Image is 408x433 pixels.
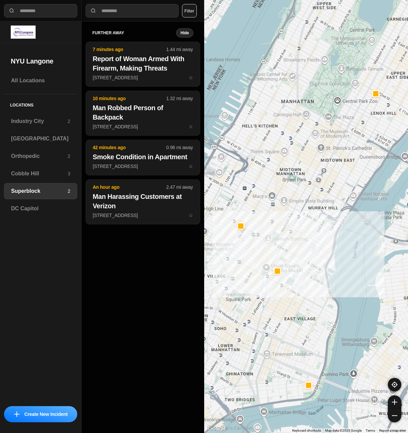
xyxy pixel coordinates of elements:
[92,30,176,36] h5: further away
[392,399,397,405] img: zoom-in
[388,395,401,409] button: zoom-in
[14,412,19,417] img: icon
[4,201,77,217] a: DC Capitol
[11,135,70,143] h3: [GEOGRAPHIC_DATA]
[388,409,401,422] button: zoom-out
[67,170,70,177] p: 3
[86,42,200,87] button: 7 minutes ago1.44 mi awayReport of Woman Armed With Firearm, Making Threats[STREET_ADDRESS]star
[93,95,166,102] p: 10 minutes ago
[93,46,166,53] p: 7 minutes ago
[176,28,193,38] button: Hide
[206,424,228,433] img: Google
[189,164,193,169] span: star
[86,163,200,169] a: 42 minutes ago0.96 mi awaySmoke Condition in Apartment[STREET_ADDRESS]star
[67,188,70,194] p: 2
[11,187,67,195] h3: Superblock
[4,113,77,129] a: Industry City2
[8,7,15,14] img: search
[86,75,200,80] a: 7 minutes ago1.44 mi awayReport of Woman Armed With Firearm, Making Threats[STREET_ADDRESS]star
[11,117,67,125] h3: Industry City
[166,184,193,190] p: 2.47 mi away
[325,429,362,432] span: Map data ©2025 Google
[67,153,70,160] p: 2
[93,103,193,122] h2: Man Robbed Person of Backpack
[292,428,321,433] button: Keyboard shortcuts
[392,413,397,418] img: zoom-out
[24,411,67,418] p: Create New Incident
[4,131,77,147] a: [GEOGRAPHIC_DATA]
[93,74,193,81] p: [STREET_ADDRESS]
[166,95,193,102] p: 1.32 mi away
[180,30,189,36] small: Hide
[4,183,77,199] a: Superblock2
[93,184,166,190] p: An hour ago
[11,77,70,85] h3: All Locations
[166,144,193,151] p: 0.96 mi away
[189,124,193,129] span: star
[67,118,70,125] p: 2
[11,205,70,213] h3: DC Capitol
[388,378,401,391] button: recenter
[182,4,197,17] button: Filter
[206,424,228,433] a: Open this area in Google Maps (opens a new window)
[11,152,67,160] h3: Orthopedic
[86,124,200,129] a: 10 minutes ago1.32 mi awayMan Robbed Person of Backpack[STREET_ADDRESS]star
[4,166,77,182] a: Cobble Hill3
[90,7,97,14] img: search
[86,91,200,136] button: 10 minutes ago1.32 mi awayMan Robbed Person of Backpack[STREET_ADDRESS]star
[4,94,77,113] h5: Locations
[93,152,193,162] h2: Smoke Condition in Apartment
[86,212,200,218] a: An hour ago2.47 mi awayMan Harassing Customers at Verizon[STREET_ADDRESS]star
[379,429,406,432] a: Report a map error
[11,26,36,39] img: logo
[4,73,77,89] a: All Locations
[86,179,200,224] button: An hour ago2.47 mi awayMan Harassing Customers at Verizon[STREET_ADDRESS]star
[93,212,193,219] p: [STREET_ADDRESS]
[11,56,71,66] h2: NYU Langone
[166,46,193,53] p: 1.44 mi away
[93,123,193,130] p: [STREET_ADDRESS]
[11,170,67,178] h3: Cobble Hill
[93,192,193,211] h2: Man Harassing Customers at Verizon
[93,54,193,73] h2: Report of Woman Armed With Firearm, Making Threats
[4,406,77,422] button: iconCreate New Incident
[392,382,398,388] img: recenter
[4,148,77,164] a: Orthopedic2
[93,144,166,151] p: 42 minutes ago
[86,140,200,175] button: 42 minutes ago0.96 mi awaySmoke Condition in Apartment[STREET_ADDRESS]star
[93,163,193,170] p: [STREET_ADDRESS]
[366,429,375,432] a: Terms (opens in new tab)
[189,75,193,80] span: star
[189,213,193,218] span: star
